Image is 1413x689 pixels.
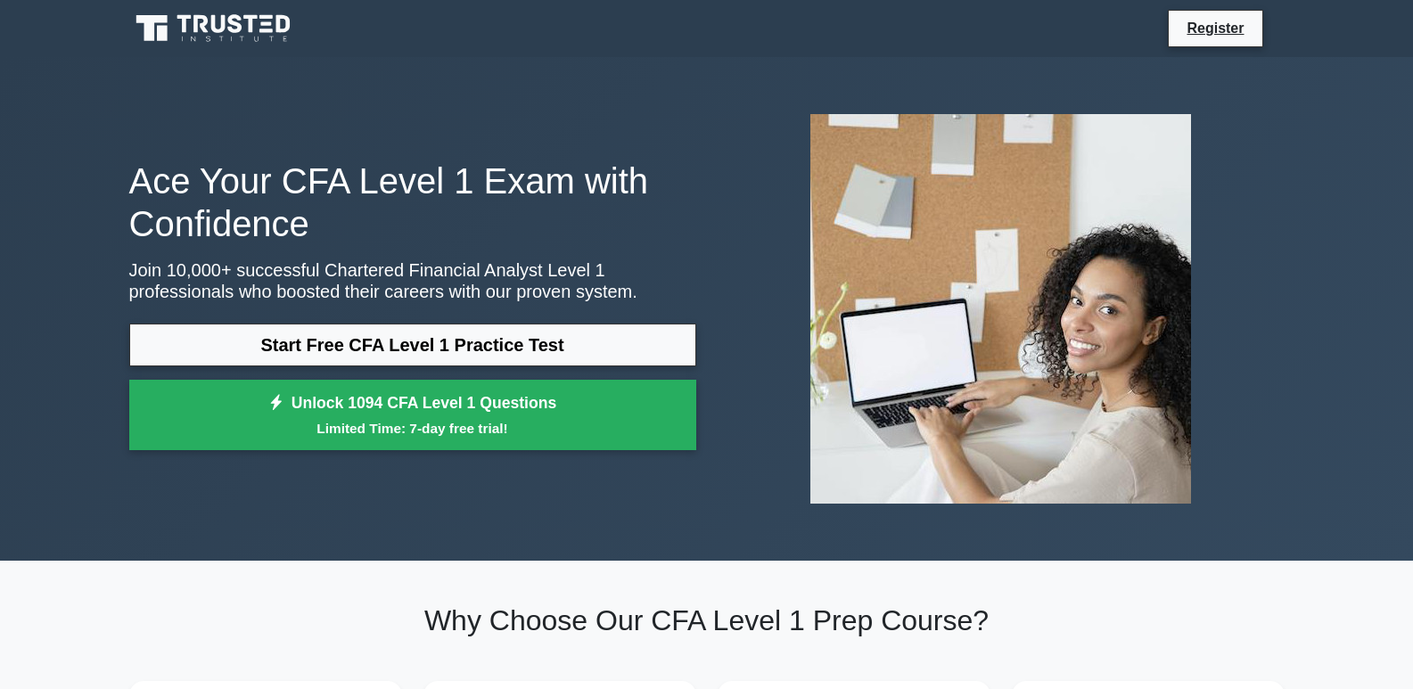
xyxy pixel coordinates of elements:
[129,324,696,366] a: Start Free CFA Level 1 Practice Test
[129,160,696,245] h1: Ace Your CFA Level 1 Exam with Confidence
[129,603,1285,637] h2: Why Choose Our CFA Level 1 Prep Course?
[152,418,674,439] small: Limited Time: 7-day free trial!
[129,380,696,451] a: Unlock 1094 CFA Level 1 QuestionsLimited Time: 7-day free trial!
[1176,17,1254,39] a: Register
[129,259,696,302] p: Join 10,000+ successful Chartered Financial Analyst Level 1 professionals who boosted their caree...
